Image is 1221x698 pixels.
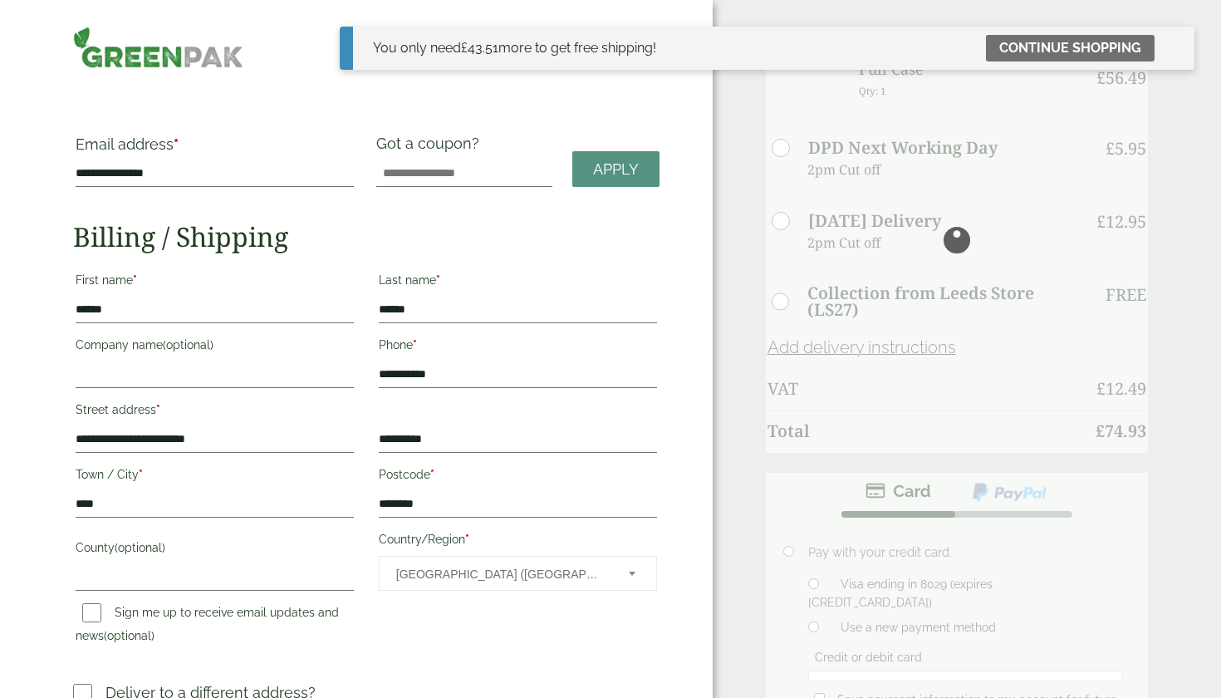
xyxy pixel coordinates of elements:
[373,38,656,58] div: You only need more to get free shipping!
[986,35,1155,61] a: Continue shopping
[461,40,498,56] span: 43.51
[413,338,417,351] abbr: required
[76,463,354,491] label: Town / City
[76,398,354,426] label: Street address
[174,135,179,153] abbr: required
[436,273,440,287] abbr: required
[163,338,213,351] span: (optional)
[133,273,137,287] abbr: required
[82,603,101,622] input: Sign me up to receive email updates and news(optional)
[73,27,243,68] img: GreenPak Supplies
[376,135,486,160] label: Got a coupon?
[76,606,339,647] label: Sign me up to receive email updates and news
[76,268,354,297] label: First name
[379,268,657,297] label: Last name
[73,221,659,253] h2: Billing / Shipping
[76,536,354,564] label: County
[572,151,660,187] a: Apply
[430,468,434,481] abbr: required
[76,137,354,160] label: Email address
[139,468,143,481] abbr: required
[156,403,160,416] abbr: required
[379,556,657,591] span: Country/Region
[396,557,606,592] span: United Kingdom (UK)
[76,333,354,361] label: Company name
[593,160,639,179] span: Apply
[379,528,657,556] label: Country/Region
[379,333,657,361] label: Phone
[104,629,154,642] span: (optional)
[379,463,657,491] label: Postcode
[115,541,165,554] span: (optional)
[461,40,468,56] span: £
[465,533,469,546] abbr: required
